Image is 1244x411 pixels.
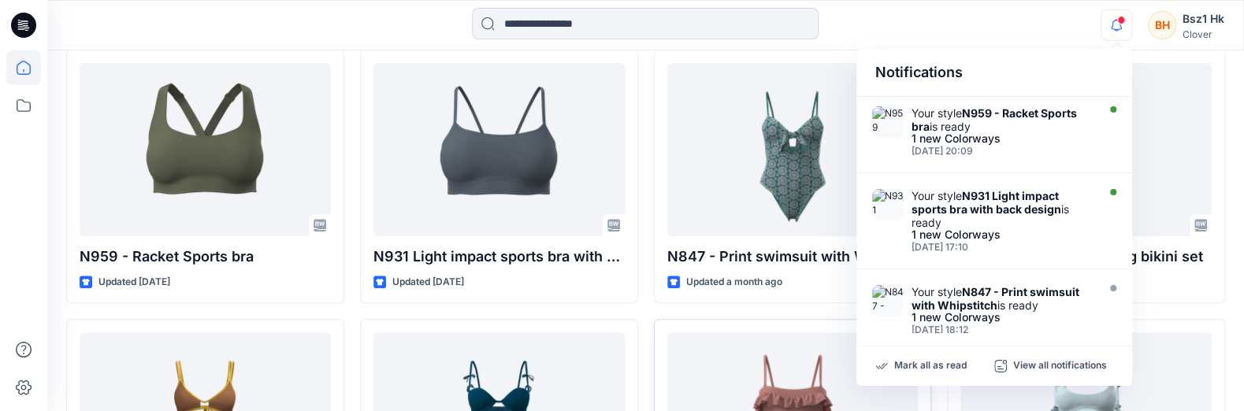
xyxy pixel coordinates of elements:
p: N931 Light impact sports bra with back design [373,246,625,268]
img: N931 [872,189,904,220]
p: View all notifications [1013,359,1107,373]
div: Bsz1 Hk [1183,9,1224,28]
p: Updated a month ago [686,274,782,291]
p: N847 - Print swimsuit with Whipstitch [667,246,919,268]
div: Monday, September 01, 2025 20:09 [912,146,1093,157]
a: N931 Light impact sports bra with back design [373,63,625,236]
div: Notifications [856,49,1132,97]
strong: N931 Light impact sports bra with back design [912,189,1061,216]
p: Updated [DATE] [98,274,170,291]
div: Tuesday, August 26, 2025 17:10 [912,242,1093,253]
div: BH [1148,11,1176,39]
a: N847 - Print swimsuit with Whipstitch [667,63,919,236]
img: N959 [872,106,904,138]
div: 1 new Colorways [912,133,1093,144]
div: Your style is ready [912,189,1093,229]
div: Your style is ready [912,106,1093,133]
strong: N959 - Racket Sports bra [912,106,1077,133]
a: N959 - Racket Sports bra [80,63,331,236]
div: Clover [1183,28,1224,40]
div: 1 new Colorways [912,312,1093,323]
img: N847 - Print swimsuit with Whipstitch [872,285,904,317]
div: 1 new Colorways [912,229,1093,240]
div: Tuesday, July 22, 2025 18:12 [912,324,1093,335]
div: Your style is ready [912,285,1093,312]
p: N959 - Racket Sports bra [80,246,331,268]
p: Mark all as read [894,359,967,373]
p: Updated [DATE] [392,274,464,291]
strong: N847 - Print swimsuit with Whipstitch [912,285,1079,312]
